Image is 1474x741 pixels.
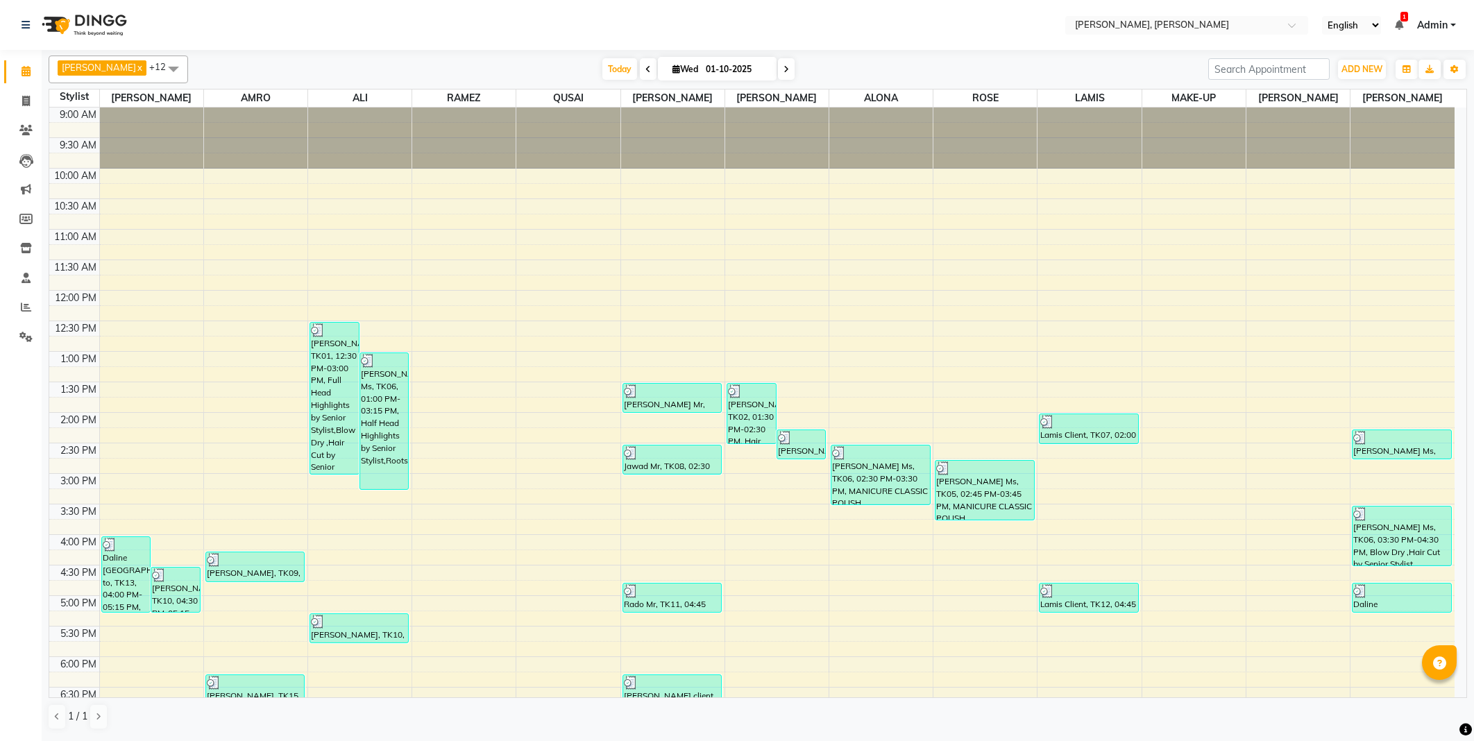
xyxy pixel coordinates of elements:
span: [PERSON_NAME] [725,90,829,107]
span: [PERSON_NAME] [1246,90,1350,107]
div: 4:00 PM [58,535,99,550]
span: MAKE-UP [1142,90,1246,107]
span: [PERSON_NAME] [621,90,725,107]
div: [PERSON_NAME], TK01, 12:30 PM-03:00 PM, Full Head Highlights by Senior Stylist,Blow Dry ,Hair Cut... [310,323,359,474]
span: LAMIS [1037,90,1141,107]
div: [PERSON_NAME], TK09, 04:15 PM-04:45 PM, Blow Dry [206,552,305,581]
div: Lamis Client, TK12, 04:45 PM-05:15 PM, Perm Curl [1040,584,1138,612]
button: ADD NEW [1338,60,1386,79]
span: [PERSON_NAME] [1350,90,1455,107]
div: [PERSON_NAME], TK02, 01:30 PM-02:30 PM, Hair cut,[PERSON_NAME] [727,384,776,443]
span: ALI [308,90,412,107]
div: [PERSON_NAME], TK10, 05:15 PM-05:45 PM, Blow Dry [310,614,409,642]
div: [PERSON_NAME] client, TK14, 06:15 PM-06:45 PM, Child Hair cut [623,675,722,704]
span: ROSE [933,90,1037,107]
div: 2:30 PM [58,443,99,458]
iframe: chat widget [1416,685,1460,727]
div: Jawad Mr, TK08, 02:30 PM-03:00 PM, Hair cut [623,445,722,474]
span: RAMEZ [412,90,516,107]
div: 1:30 PM [58,382,99,397]
span: Wed [669,64,702,74]
div: 5:00 PM [58,596,99,611]
div: 11:30 AM [51,260,99,275]
div: 11:00 AM [51,230,99,244]
div: 4:30 PM [58,565,99,580]
div: 12:00 PM [52,291,99,305]
div: [PERSON_NAME] Ms, TK06, 03:30 PM-04:30 PM, Blow Dry ,Hair Cut by Senior Stylist [1353,506,1451,565]
div: 10:00 AM [51,169,99,183]
div: [PERSON_NAME] Ms, TK05, 02:15 PM-02:45 PM, Blow Dry [1353,430,1451,459]
span: Admin [1417,18,1448,33]
span: ALONA [829,90,933,107]
div: Stylist [49,90,99,104]
span: ADD NEW [1341,64,1382,74]
div: 12:30 PM [52,321,99,336]
div: Rado Mr, TK11, 04:45 PM-05:15 PM, Hair cut [623,584,722,612]
span: [PERSON_NAME] [62,62,136,73]
span: AMRO [204,90,307,107]
div: 5:30 PM [58,627,99,641]
a: x [136,62,142,73]
div: [PERSON_NAME], TK15, 06:15 PM-06:45 PM, Blow Dry [206,675,305,704]
div: 2:00 PM [58,413,99,427]
div: 3:30 PM [58,504,99,519]
div: 1:00 PM [58,352,99,366]
div: 3:00 PM [58,474,99,488]
div: 9:30 AM [57,138,99,153]
div: 6:30 PM [58,688,99,702]
span: QUSAI [516,90,620,107]
div: [PERSON_NAME], TK10, 04:30 PM-05:15 PM, Roots [151,568,200,612]
div: Daline [GEOGRAPHIC_DATA] to, TK13, 04:00 PM-05:15 PM, Roots,Hair Trim by [PERSON_NAME] [102,537,151,612]
div: [PERSON_NAME] Mr, TK03, 01:30 PM-02:00 PM, Hair cut [623,384,722,412]
div: 9:00 AM [57,108,99,122]
div: [PERSON_NAME] client, TK04, 02:15 PM-02:45 PM, Hair cut [777,430,826,459]
img: logo [35,6,130,44]
div: [PERSON_NAME] Ms, TK05, 02:45 PM-03:45 PM, MANICURE CLASSIC POLISH [935,461,1034,520]
span: [PERSON_NAME] [100,90,203,107]
a: 1 [1395,19,1403,31]
span: 1 [1400,12,1408,22]
span: +12 [149,61,176,72]
input: Search Appointment [1208,58,1330,80]
div: Daline [GEOGRAPHIC_DATA] to, TK13, 04:45 PM-05:15 PM, Blow Dry [1353,584,1451,612]
div: [PERSON_NAME] Ms, TK06, 02:30 PM-03:30 PM, MANICURE CLASSIC POLISH [831,445,930,504]
span: 1 / 1 [68,709,87,724]
div: 6:00 PM [58,657,99,672]
input: 2025-10-01 [702,59,771,80]
div: Lamis Client, TK07, 02:00 PM-02:30 PM, Perm Curl [1040,414,1138,443]
div: [PERSON_NAME] Ms, TK06, 01:00 PM-03:15 PM, Half Head Highlights by Senior Stylist,Roots [360,353,409,489]
div: 10:30 AM [51,199,99,214]
span: Today [602,58,637,80]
